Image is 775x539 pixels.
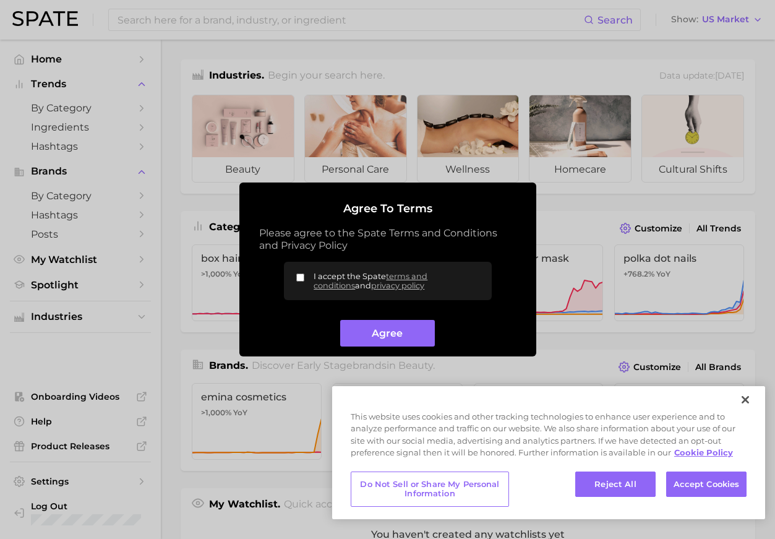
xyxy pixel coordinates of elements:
button: Reject All [575,472,656,498]
div: This website uses cookies and other tracking technologies to enhance user experience and to analy... [332,411,765,465]
input: I accept the Spateterms and conditionsandprivacy policy [296,274,304,282]
h2: Agree to Terms [259,202,516,216]
a: privacy policy [371,281,424,290]
p: Please agree to the Spate Terms and Conditions and Privacy Policy [259,227,516,252]
div: Privacy [332,386,765,519]
button: Agree [340,320,435,347]
a: More information about your privacy, opens in a new tab [674,447,733,457]
button: Close [732,386,759,413]
button: Accept Cookies [666,472,747,498]
a: terms and conditions [314,272,427,290]
button: Do Not Sell or Share My Personal Information, Opens the preference center dialog [351,472,509,507]
span: I accept the Spate and [314,272,481,290]
div: Cookie banner [332,386,765,519]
